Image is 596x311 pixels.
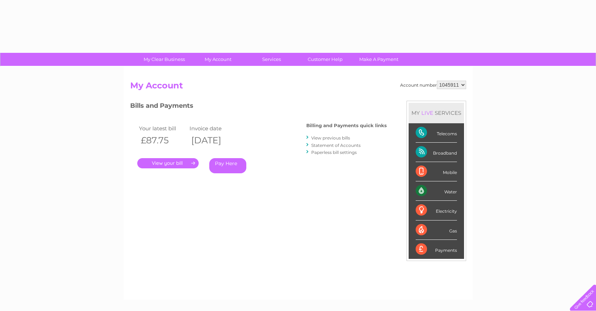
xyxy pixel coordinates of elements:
[416,181,457,201] div: Water
[189,53,247,66] a: My Account
[409,103,464,123] div: MY SERVICES
[311,143,361,148] a: Statement of Accounts
[416,143,457,162] div: Broadband
[416,240,457,259] div: Payments
[188,124,239,133] td: Invoice date
[311,135,350,141] a: View previous bills
[416,162,457,181] div: Mobile
[420,110,435,116] div: LIVE
[188,133,239,148] th: [DATE]
[416,123,457,143] div: Telecoms
[130,101,387,113] h3: Bills and Payments
[296,53,354,66] a: Customer Help
[311,150,357,155] a: Paperless bill settings
[137,124,188,133] td: Your latest bill
[416,220,457,240] div: Gas
[209,158,246,173] a: Pay Here
[137,133,188,148] th: £87.75
[306,123,387,128] h4: Billing and Payments quick links
[137,158,199,168] a: .
[135,53,193,66] a: My Clear Business
[400,81,466,89] div: Account number
[350,53,408,66] a: Make A Payment
[416,201,457,220] div: Electricity
[242,53,301,66] a: Services
[130,81,466,94] h2: My Account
